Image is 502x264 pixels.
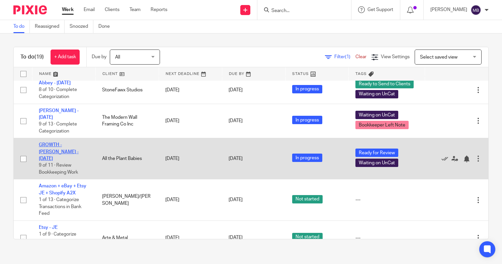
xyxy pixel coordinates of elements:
span: 9 of 11 · Review Bookkeeping Work [39,163,78,175]
td: The Modern Wall Framing Co Inc [95,104,159,138]
td: Arte & Metal [95,221,159,255]
span: Ready for Review [355,149,398,157]
td: [DATE] [159,221,222,255]
p: Due by [92,54,106,60]
a: GROWTH - [PERSON_NAME] - [DATE] [39,143,79,161]
span: Ready to Send to Clients [355,80,414,88]
span: Waiting on UnCat [355,90,398,98]
span: 1 of 9 · Categorize Transactions in Bank Feed [39,232,81,250]
a: Team [130,6,141,13]
span: Not started [292,195,323,203]
span: In progress [292,116,322,124]
td: [DATE] [159,179,222,221]
a: [PERSON_NAME] - [DATE] [39,108,79,120]
h1: To do [20,54,44,61]
a: To do [13,20,30,33]
a: Clear [355,55,366,59]
div: --- [355,196,418,203]
span: All [115,55,120,60]
a: Etsy - JE [39,225,58,230]
span: [DATE] [229,156,243,161]
span: [DATE] [229,236,243,240]
td: [DATE] [159,76,222,104]
span: Select saved view [420,55,457,60]
p: [PERSON_NAME] [430,6,467,13]
img: Pixie [13,5,47,14]
input: Search [271,8,331,14]
span: 9 of 13 · Complete Categorization [39,122,77,134]
span: 1 of 13 · Categorize Transactions in Bank Feed [39,197,81,216]
a: Mark as done [441,155,451,162]
a: Snoozed [70,20,93,33]
span: In progress [292,154,322,162]
span: Waiting on UnCat [355,111,398,119]
td: [DATE] [159,104,222,138]
span: Waiting on UnCat [355,159,398,167]
span: [DATE] [229,88,243,92]
span: Filter [334,55,355,59]
span: [DATE] [229,118,243,123]
span: Tags [355,72,367,76]
span: Bookkeeper Left Note [355,121,409,129]
td: StoneFawx Studios [95,76,159,104]
td: [PERSON_NAME]/[PERSON_NAME] [95,179,159,221]
a: + Add task [51,50,80,65]
span: In progress [292,85,322,93]
span: Not started [292,233,323,241]
td: All the Plant Babies [95,138,159,179]
a: Reassigned [35,20,65,33]
td: [DATE] [159,138,222,179]
span: View Settings [381,55,410,59]
a: Work [62,6,74,13]
span: Get Support [367,7,393,12]
span: [DATE] [229,198,243,202]
a: Email [84,6,95,13]
a: Reports [151,6,167,13]
a: Done [98,20,115,33]
span: (1) [345,55,350,59]
span: 8 of 10 · Complete Categorization [39,88,77,99]
a: Abbey - [DATE] [39,81,71,85]
img: svg%3E [471,5,481,15]
a: Clients [105,6,119,13]
div: --- [355,235,418,241]
a: Amazon + eBay + Etsy JE + Shopify A2X [39,184,86,195]
span: (19) [34,54,44,60]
